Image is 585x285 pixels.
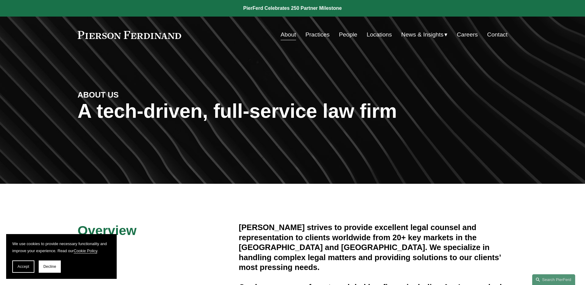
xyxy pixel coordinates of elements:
[487,29,507,40] a: Contact
[78,223,137,238] span: Overview
[18,264,29,269] span: Accept
[78,100,508,122] h1: A tech-driven, full-service law firm
[78,91,119,99] strong: ABOUT US
[457,29,478,40] a: Careers
[401,29,448,40] a: folder dropdown
[305,29,330,40] a: Practices
[39,260,61,273] button: Decline
[239,222,508,272] h4: [PERSON_NAME] strives to provide excellent legal counsel and representation to clients worldwide ...
[12,260,34,273] button: Accept
[401,29,444,40] span: News & Insights
[367,29,392,40] a: Locations
[74,248,97,253] a: Cookie Policy
[281,29,296,40] a: About
[6,234,117,279] section: Cookie banner
[532,274,575,285] a: Search this site
[43,264,56,269] span: Decline
[339,29,357,40] a: People
[12,240,111,254] p: We use cookies to provide necessary functionality and improve your experience. Read our .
